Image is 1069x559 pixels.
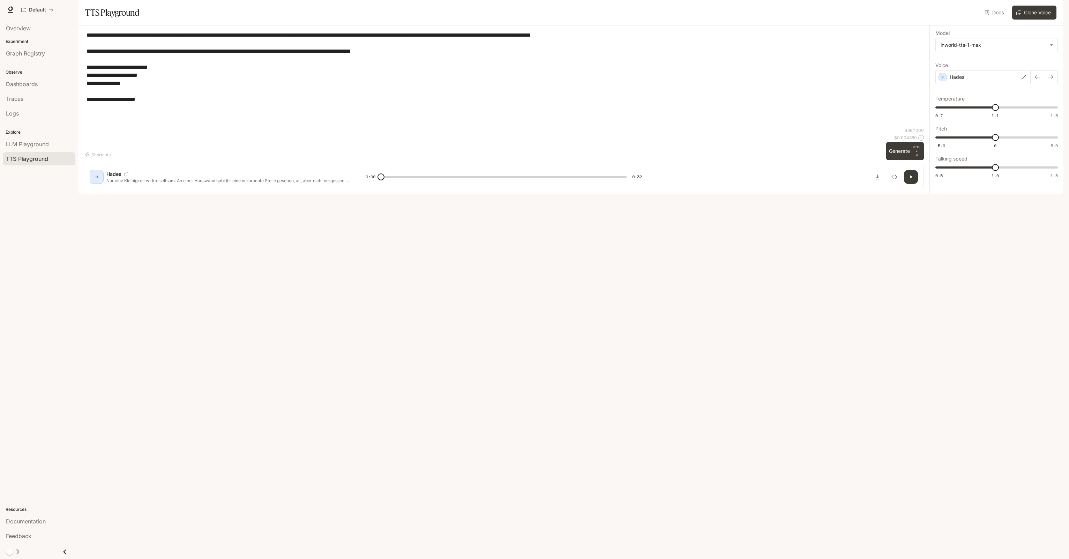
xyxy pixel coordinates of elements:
[91,171,102,182] div: H
[941,42,1046,49] div: inworld-tts-1-max
[983,6,1007,20] a: Docs
[29,7,46,13] p: Default
[870,170,884,184] button: Download audio
[913,145,921,153] p: CTRL +
[85,6,139,20] h1: TTS Playground
[935,173,943,179] span: 0.5
[935,31,950,36] p: Model
[121,172,131,176] button: Copy Voice ID
[887,170,901,184] button: Inspect
[936,38,1057,52] div: inworld-tts-1-max
[18,3,57,17] button: All workspaces
[1051,173,1058,179] span: 1.5
[913,145,921,157] p: ⏎
[935,156,967,161] p: Talking speed
[84,149,113,160] button: Shortcuts
[106,171,121,178] p: Hades
[935,113,943,119] span: 0.7
[366,173,375,180] span: 0:00
[950,74,964,81] p: Hades
[886,142,924,160] button: GenerateCTRL +⏎
[935,143,945,149] span: -5.0
[1051,113,1058,119] span: 1.5
[935,63,948,68] p: Voice
[992,113,999,119] span: 1.1
[994,143,996,149] span: 0
[1012,6,1056,20] button: Clone Voice
[935,96,965,101] p: Temperature
[106,178,349,184] p: Nur eine Kleinigkeit wirkte seltsam: An einer Hauswand habt ihr eine verbrannte Stelle gesehen, a...
[1051,143,1058,149] span: 5.0
[935,126,947,131] p: Pitch
[632,173,642,180] span: 0:32
[992,173,999,179] span: 1.0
